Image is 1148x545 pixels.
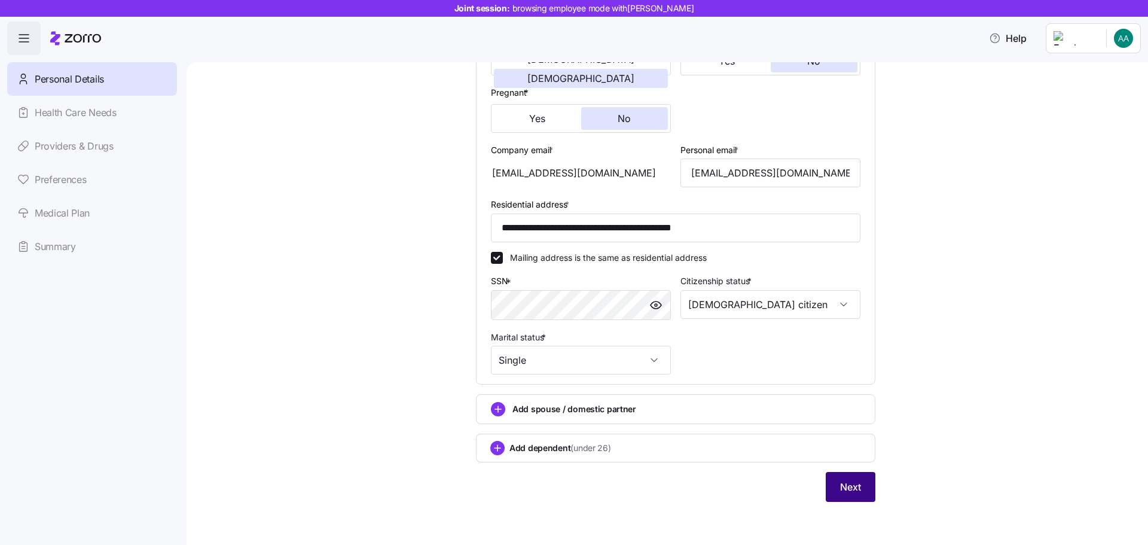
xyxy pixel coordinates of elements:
[509,442,611,454] span: Add dependent
[719,56,735,66] span: Yes
[527,54,634,64] span: [DEMOGRAPHIC_DATA]
[491,331,548,344] label: Marital status
[512,403,636,415] span: Add spouse / domestic partner
[680,275,754,288] label: Citizenship status
[826,472,875,502] button: Next
[989,31,1027,45] span: Help
[570,442,610,454] span: (under 26)
[1114,29,1133,48] img: ff1fb8dad8c8b6f179c3506ce29d828c
[807,56,820,66] span: No
[491,198,572,211] label: Residential address
[529,114,545,123] span: Yes
[491,144,555,157] label: Company email
[491,86,531,99] label: Pregnant
[680,290,860,319] input: Select citizenship status
[680,144,741,157] label: Personal email
[454,2,694,14] span: Joint session:
[512,2,694,14] span: browsing employee mode with [PERSON_NAME]
[527,74,634,83] span: [DEMOGRAPHIC_DATA]
[618,114,631,123] span: No
[490,441,505,455] svg: add icon
[503,252,707,264] label: Mailing address is the same as residential address
[1054,31,1097,45] img: Employer logo
[979,26,1036,50] button: Help
[491,402,505,416] svg: add icon
[491,346,671,375] input: Select marital status
[840,480,861,494] span: Next
[680,159,860,187] input: Email
[491,275,514,288] label: SSN
[35,72,104,87] span: Personal Details
[7,62,177,96] a: Personal Details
